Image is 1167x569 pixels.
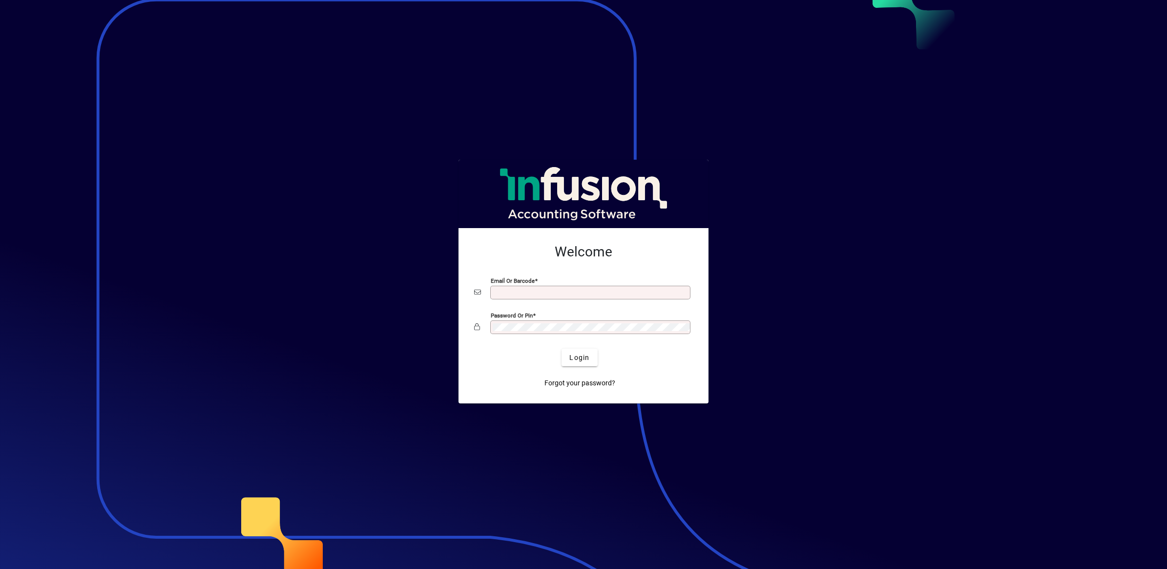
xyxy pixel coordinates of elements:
mat-label: Email or Barcode [491,277,535,284]
span: Forgot your password? [544,378,615,388]
mat-label: Password or Pin [491,312,533,319]
a: Forgot your password? [541,374,619,392]
button: Login [562,349,597,366]
span: Login [569,353,589,363]
h2: Welcome [474,244,693,260]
